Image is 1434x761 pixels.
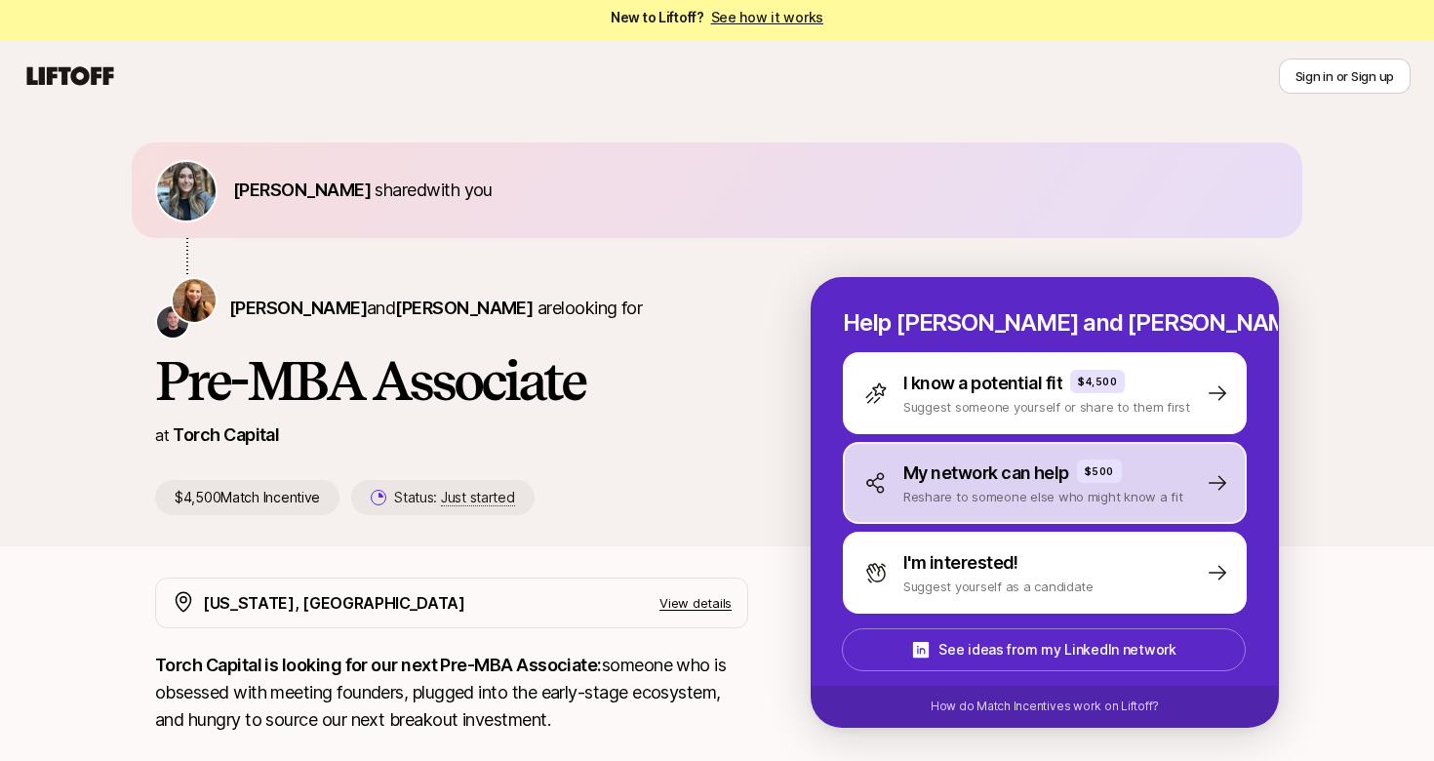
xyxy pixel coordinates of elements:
p: View details [659,593,732,613]
img: 95585955_877a_4a35_a7a1_33785f24cadb.jpg [157,162,216,220]
p: [US_STATE], [GEOGRAPHIC_DATA] [203,590,465,616]
img: Katie Reiner [173,279,216,322]
button: Sign in or Sign up [1279,59,1411,94]
p: at [155,422,169,448]
p: are looking for [229,295,642,322]
a: Torch Capital [173,424,279,445]
p: Status: [394,486,514,509]
p: I know a potential fit [903,370,1062,397]
p: someone who is obsessed with meeting founders, plugged into the early-stage ecosystem, and hungry... [155,652,748,734]
p: How do Match Incentives work on Liftoff? [931,698,1159,715]
span: [PERSON_NAME] [229,298,367,318]
p: My network can help [903,460,1069,487]
a: See how it works [711,9,824,25]
span: [PERSON_NAME] [395,298,533,318]
span: and [367,298,533,318]
p: $4,500 [1078,374,1117,389]
strong: Torch Capital is looking for our next Pre-MBA Associate: [155,655,602,675]
span: New to Liftoff? [611,6,823,29]
p: Help [PERSON_NAME] and [PERSON_NAME] hire [843,309,1247,337]
p: Suggest someone yourself or share to them first [903,397,1190,417]
span: with you [426,180,493,200]
p: $4,500 Match Incentive [155,480,339,515]
p: shared [233,177,500,204]
img: Christopher Harper [157,306,188,338]
h1: Pre-MBA Associate [155,351,748,410]
p: $500 [1085,463,1114,479]
span: [PERSON_NAME] [233,180,371,200]
p: Reshare to someone else who might know a fit [903,487,1183,506]
button: See ideas from my LinkedIn network [842,628,1246,671]
p: I'm interested! [903,549,1018,577]
span: Just started [441,489,515,506]
p: See ideas from my LinkedIn network [938,638,1175,661]
p: Suggest yourself as a candidate [903,577,1094,596]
